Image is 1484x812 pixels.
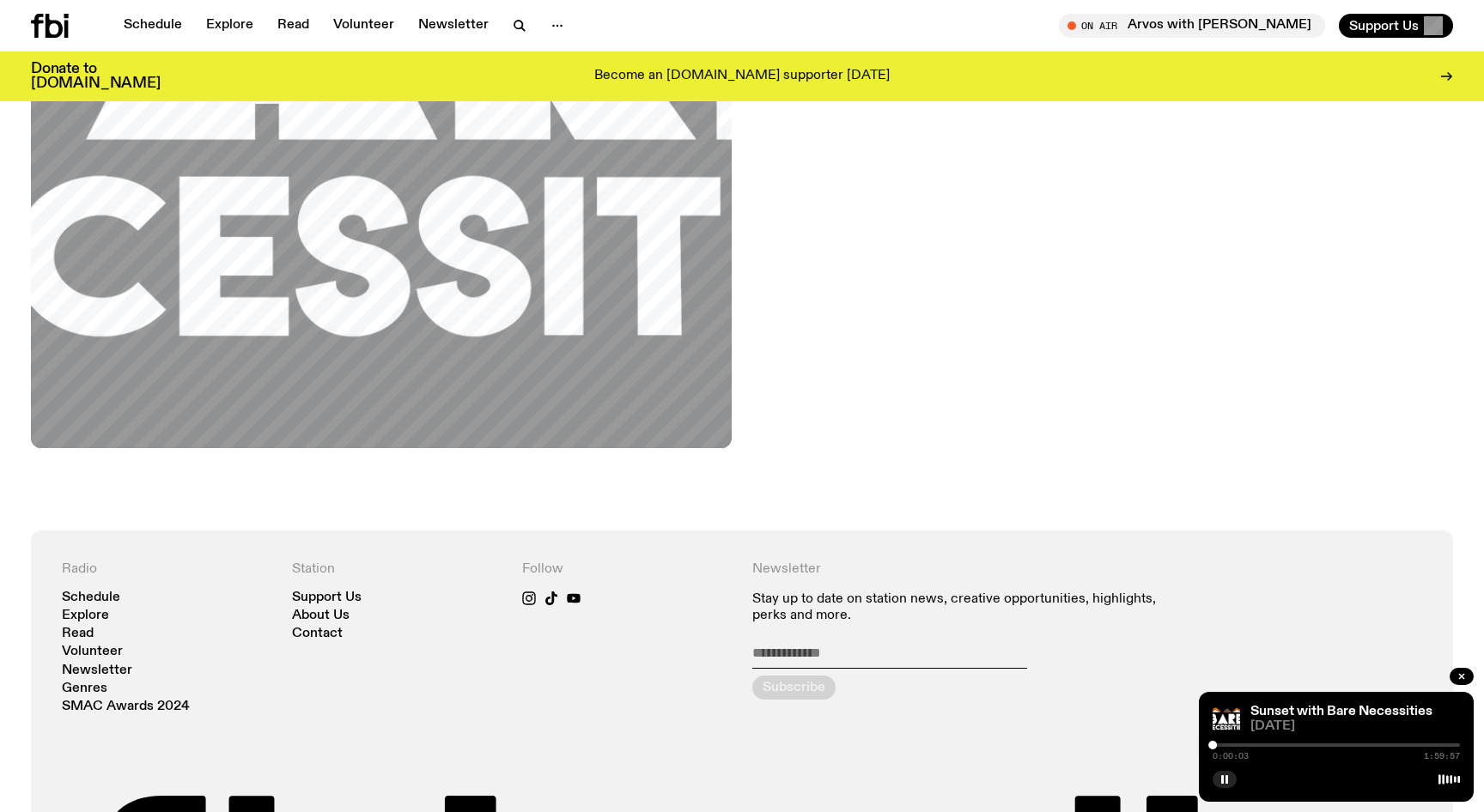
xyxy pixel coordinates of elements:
span: 1:59:57 [1424,752,1460,760]
a: SMAC Awards 2024 [62,700,190,713]
p: Become an [DOMAIN_NAME] supporter [DATE] [594,69,890,84]
span: Support Us [1349,18,1419,33]
button: On AirArvos with [PERSON_NAME] [1059,14,1325,38]
a: Volunteer [62,645,123,658]
h4: Station [292,561,502,578]
h4: Follow [522,561,732,578]
span: [DATE] [1250,720,1460,733]
a: Sunset with Bare Necessities [1250,705,1432,718]
h4: Newsletter [752,561,1192,578]
a: Volunteer [323,14,404,38]
a: Genres [62,682,107,695]
a: Explore [196,14,264,38]
h4: Radio [62,561,271,578]
a: Explore [62,609,109,622]
a: Support Us [292,591,362,604]
a: Contact [292,627,343,640]
a: About Us [292,609,350,622]
a: Schedule [62,591,120,604]
button: Support Us [1339,14,1453,38]
a: Read [267,14,319,38]
h3: Donate to [DOMAIN_NAME] [31,62,161,91]
button: Subscribe [752,676,836,700]
a: Newsletter [62,664,132,677]
a: Read [62,627,94,640]
img: Bare Necessities [1213,706,1240,733]
p: Stay up to date on station news, creative opportunities, highlights, perks and more. [752,591,1192,624]
a: Schedule [113,14,192,38]
span: 0:00:03 [1213,752,1249,760]
a: Newsletter [408,14,499,38]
